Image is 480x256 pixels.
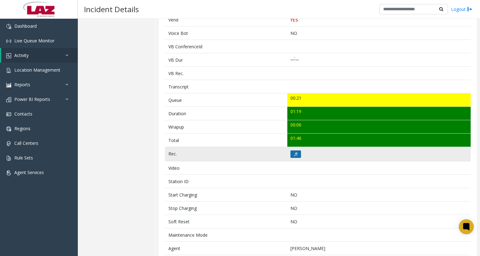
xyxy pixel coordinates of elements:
img: 'icon' [6,97,11,102]
td: Total [165,134,287,147]
td: Video [165,161,287,175]
img: 'icon' [6,126,11,131]
td: Agent [165,242,287,255]
td: 00:06 [287,120,471,134]
td: Transcript [165,80,287,93]
p: NO [290,30,467,36]
td: Duration [165,107,287,120]
p: NO [290,192,467,198]
td: Soft Reset [165,215,287,228]
span: Power BI Reports [14,96,50,102]
td: VB Rec. [165,67,287,80]
span: Location Management [14,67,60,73]
td: Wrapup [165,120,287,134]
span: Dashboard [14,23,37,29]
td: VB Dur [165,53,287,67]
span: Agent Services [14,169,44,175]
img: 'icon' [6,39,11,44]
img: 'icon' [6,53,11,58]
img: logout [467,6,472,12]
td: Rec. [165,147,287,161]
img: 'icon' [6,112,11,117]
td: Queue [165,93,287,107]
p: YES [290,17,467,23]
td: [PERSON_NAME] [287,242,471,255]
td: Maintenance Mode [165,228,287,242]
span: Call Centers [14,140,38,146]
img: 'icon' [6,83,11,88]
img: 'icon' [6,141,11,146]
a: Logout [451,6,472,12]
span: Regions [14,126,31,131]
img: 'icon' [6,24,11,29]
td: Start Charging [165,188,287,201]
td: Stop Charging [165,201,287,215]
a: Activity [1,48,78,63]
td: Vend [165,13,287,26]
td: __:__ [287,53,471,67]
td: VB ConferenceId [165,40,287,53]
td: 01:19 [287,107,471,120]
span: Activity [14,52,29,58]
img: 'icon' [6,68,11,73]
p: NO [290,218,467,225]
img: 'icon' [6,170,11,175]
td: Station ID [165,175,287,188]
span: Contacts [14,111,32,117]
td: 01:46 [287,134,471,147]
td: Voice Bot [165,26,287,40]
p: NO [290,205,467,211]
span: Reports [14,82,30,88]
span: Rule Sets [14,155,33,161]
td: 00:21 [287,93,471,107]
h3: Incident Details [81,2,142,17]
img: 'icon' [6,156,11,161]
span: Live Queue Monitor [14,38,54,44]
